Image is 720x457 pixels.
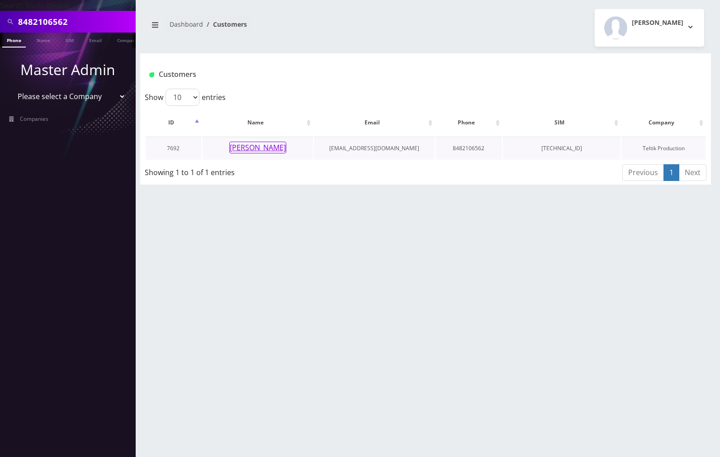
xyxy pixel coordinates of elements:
[621,137,706,160] td: Teltik Production
[503,109,621,136] th: SIM: activate to sort column ascending
[146,109,201,136] th: ID: activate to sort column descending
[621,109,706,136] th: Company: activate to sort column ascending
[32,33,55,47] a: Name
[632,19,683,27] h2: [PERSON_NAME]
[436,109,502,136] th: Phone: activate to sort column ascending
[203,19,247,29] li: Customers
[436,137,502,160] td: 8482106562
[61,33,78,47] a: SIM
[229,142,286,153] button: [PERSON_NAME]
[149,70,607,79] h1: Customers
[147,15,419,41] nav: breadcrumb
[85,33,106,47] a: Email
[314,137,434,160] td: [EMAIL_ADDRESS][DOMAIN_NAME]
[503,137,621,160] td: [TECHNICAL_ID]
[314,109,434,136] th: Email: activate to sort column ascending
[113,33,143,47] a: Company
[679,164,706,181] a: Next
[170,20,203,29] a: Dashboard
[47,0,70,10] strong: Global
[145,163,372,178] div: Showing 1 to 1 of 1 entries
[146,137,201,160] td: 7692
[166,89,199,106] select: Showentries
[20,115,48,123] span: Companies
[663,164,679,181] a: 1
[622,164,664,181] a: Previous
[2,33,26,48] a: Phone
[595,9,704,47] button: [PERSON_NAME]
[202,109,313,136] th: Name: activate to sort column ascending
[145,89,226,106] label: Show entries
[18,13,133,30] input: Search All Companies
